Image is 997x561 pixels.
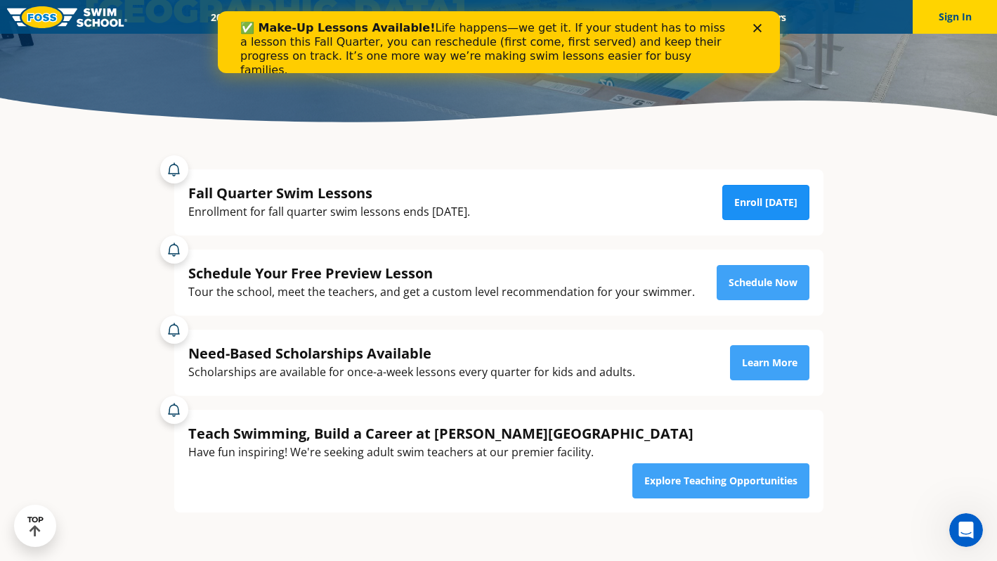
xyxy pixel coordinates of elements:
[717,265,809,300] a: Schedule Now
[287,11,346,24] a: Schools
[22,10,217,23] b: ✅ Make-Up Lessons Available!
[740,11,798,24] a: Careers
[469,11,547,24] a: About FOSS
[199,11,287,24] a: 2025 Calendar
[7,6,127,28] img: FOSS Swim School Logo
[218,11,780,73] iframe: Intercom live chat banner
[188,283,695,302] div: Tour the school, meet the teachers, and get a custom level recommendation for your swimmer.
[346,11,469,24] a: Swim Path® Program
[22,10,517,66] div: Life happens—we get it. If your student has to miss a lesson this Fall Quarter, you can reschedul...
[730,345,809,380] a: Learn More
[27,515,44,537] div: TOP
[188,264,695,283] div: Schedule Your Free Preview Lesson
[722,185,809,220] a: Enroll [DATE]
[188,183,470,202] div: Fall Quarter Swim Lessons
[949,513,983,547] iframe: Intercom live chat
[188,344,635,363] div: Need-Based Scholarships Available
[535,13,549,21] div: Close
[188,363,635,382] div: Scholarships are available for once-a-week lessons every quarter for kids and adults.
[696,11,740,24] a: Blog
[632,463,809,498] a: Explore Teaching Opportunities
[547,11,696,24] a: Swim Like [PERSON_NAME]
[188,443,693,462] div: Have fun inspiring! We're seeking adult swim teachers at our premier facility.
[188,202,470,221] div: Enrollment for fall quarter swim lessons ends [DATE].
[188,424,693,443] div: Teach Swimming, Build a Career at [PERSON_NAME][GEOGRAPHIC_DATA]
